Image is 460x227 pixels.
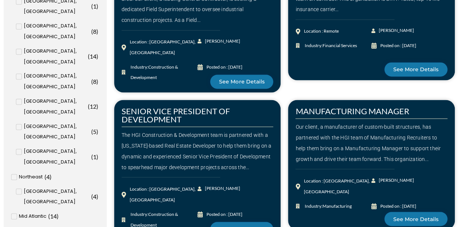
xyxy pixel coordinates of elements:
[122,62,198,83] a: Industry:Construction & Development
[57,212,59,219] span: )
[302,201,351,211] span: Industry:
[96,28,98,35] span: )
[198,183,235,194] a: [PERSON_NAME]
[90,53,96,60] span: 14
[203,36,240,47] span: [PERSON_NAME]
[393,216,439,221] span: See More Details
[129,62,198,83] span: Industry:
[371,175,409,185] a: [PERSON_NAME]
[206,209,242,220] div: Posted on : [DATE]
[302,40,357,51] span: Industry:
[122,130,274,172] div: The HGI Construction & Development team is partnered with a [US_STATE]-based Real Estate Develope...
[210,75,273,89] a: See More Details
[295,201,371,211] a: Industry:Manufacturing
[93,78,96,85] span: 8
[130,64,178,80] span: Construction & Development
[322,203,351,208] span: Manufacturing
[24,121,90,143] span: [GEOGRAPHIC_DATA], [GEOGRAPHIC_DATA]
[91,193,93,200] span: (
[295,40,371,51] a: Industry:Financial Services
[377,175,414,185] span: [PERSON_NAME]
[96,78,98,85] span: )
[322,43,357,48] span: Financial Services
[50,173,52,180] span: )
[304,26,338,37] div: Location : Remote
[46,173,50,180] span: 4
[93,193,96,200] span: 4
[93,128,96,135] span: 5
[96,3,98,10] span: )
[93,153,96,160] span: 1
[48,212,50,219] span: (
[91,128,93,135] span: (
[93,28,96,35] span: 8
[50,212,57,219] span: 14
[203,183,240,194] span: [PERSON_NAME]
[380,201,416,211] div: Posted on : [DATE]
[93,3,96,10] span: 1
[130,184,198,205] div: Location : [GEOGRAPHIC_DATA], [GEOGRAPHIC_DATA]
[384,62,447,76] a: See More Details
[91,78,93,85] span: (
[96,193,98,200] span: )
[96,53,98,60] span: )
[206,62,242,73] div: Posted on : [DATE]
[96,153,98,160] span: )
[91,3,93,10] span: (
[295,106,409,116] a: MANUFACTURING MANAGER
[88,103,90,110] span: (
[91,153,93,160] span: (
[88,53,90,60] span: (
[91,28,93,35] span: (
[24,146,90,168] span: [GEOGRAPHIC_DATA], [GEOGRAPHIC_DATA]
[24,21,90,42] span: [GEOGRAPHIC_DATA], [GEOGRAPHIC_DATA]
[295,122,447,164] div: Our client, a manufacturer of custom-built structures, has partnered with the HGI team of Manufac...
[304,175,371,197] div: Location : [GEOGRAPHIC_DATA], [GEOGRAPHIC_DATA]
[219,79,264,84] span: See More Details
[24,71,90,92] span: [GEOGRAPHIC_DATA], [GEOGRAPHIC_DATA]
[384,212,447,226] a: See More Details
[24,96,86,118] span: [GEOGRAPHIC_DATA], [GEOGRAPHIC_DATA]
[44,173,46,180] span: (
[96,128,98,135] span: )
[24,186,90,207] span: [GEOGRAPHIC_DATA], [GEOGRAPHIC_DATA]
[198,36,235,47] a: [PERSON_NAME]
[19,211,46,221] span: Mid Atlantic
[96,103,98,110] span: )
[24,46,86,68] span: [GEOGRAPHIC_DATA], [GEOGRAPHIC_DATA]
[130,37,198,58] div: Location : [GEOGRAPHIC_DATA], [GEOGRAPHIC_DATA]
[371,25,409,36] a: [PERSON_NAME]
[122,106,230,124] a: SENIOR VICE PRESIDENT OF DEVELOPMENT
[377,25,414,36] span: [PERSON_NAME]
[380,40,416,51] div: Posted on : [DATE]
[90,103,96,110] span: 12
[393,67,439,72] span: See More Details
[19,171,43,182] span: Northeast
